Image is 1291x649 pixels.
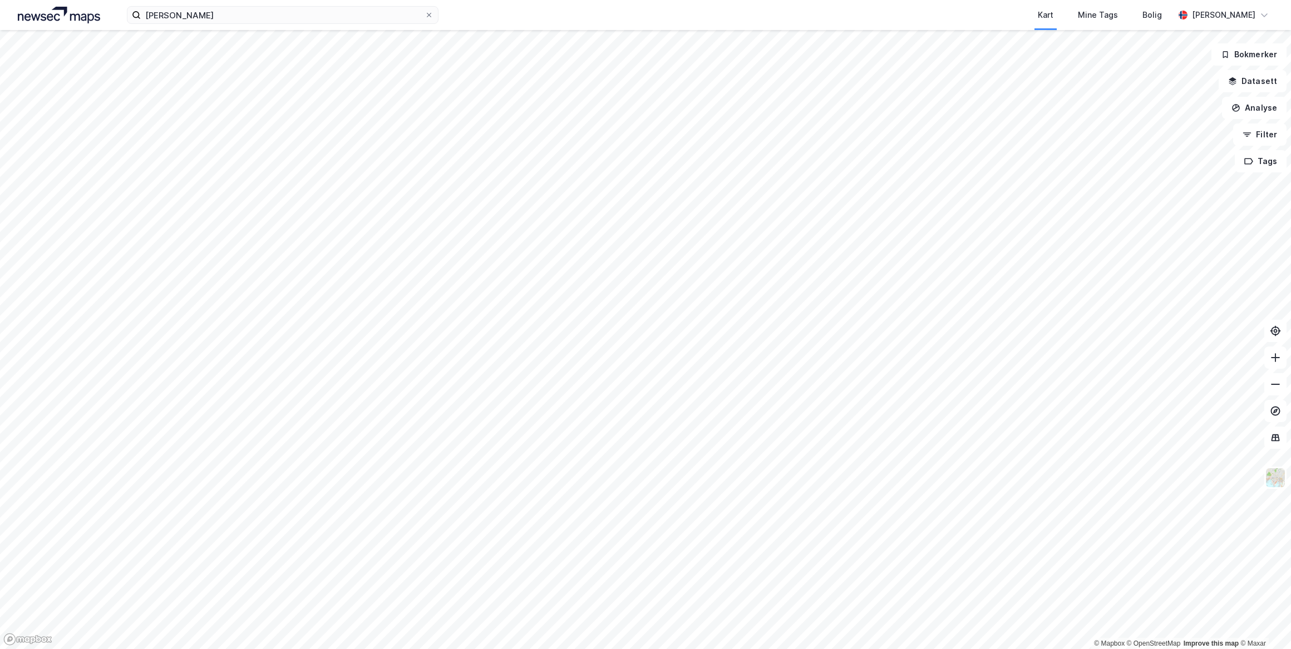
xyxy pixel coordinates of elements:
[1038,8,1053,22] div: Kart
[18,7,100,23] img: logo.a4113a55bc3d86da70a041830d287a7e.svg
[1265,467,1286,488] img: Z
[1078,8,1118,22] div: Mine Tags
[1235,596,1291,649] iframe: Chat Widget
[1127,640,1181,647] a: OpenStreetMap
[1094,640,1125,647] a: Mapbox
[1142,8,1162,22] div: Bolig
[3,633,52,646] a: Mapbox homepage
[1192,8,1255,22] div: [PERSON_NAME]
[1184,640,1239,647] a: Improve this map
[141,7,425,23] input: Søk på adresse, matrikkel, gårdeiere, leietakere eller personer
[1211,43,1287,66] button: Bokmerker
[1233,123,1287,146] button: Filter
[1222,97,1287,119] button: Analyse
[1235,150,1287,172] button: Tags
[1235,596,1291,649] div: Kontrollprogram for chat
[1219,70,1287,92] button: Datasett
